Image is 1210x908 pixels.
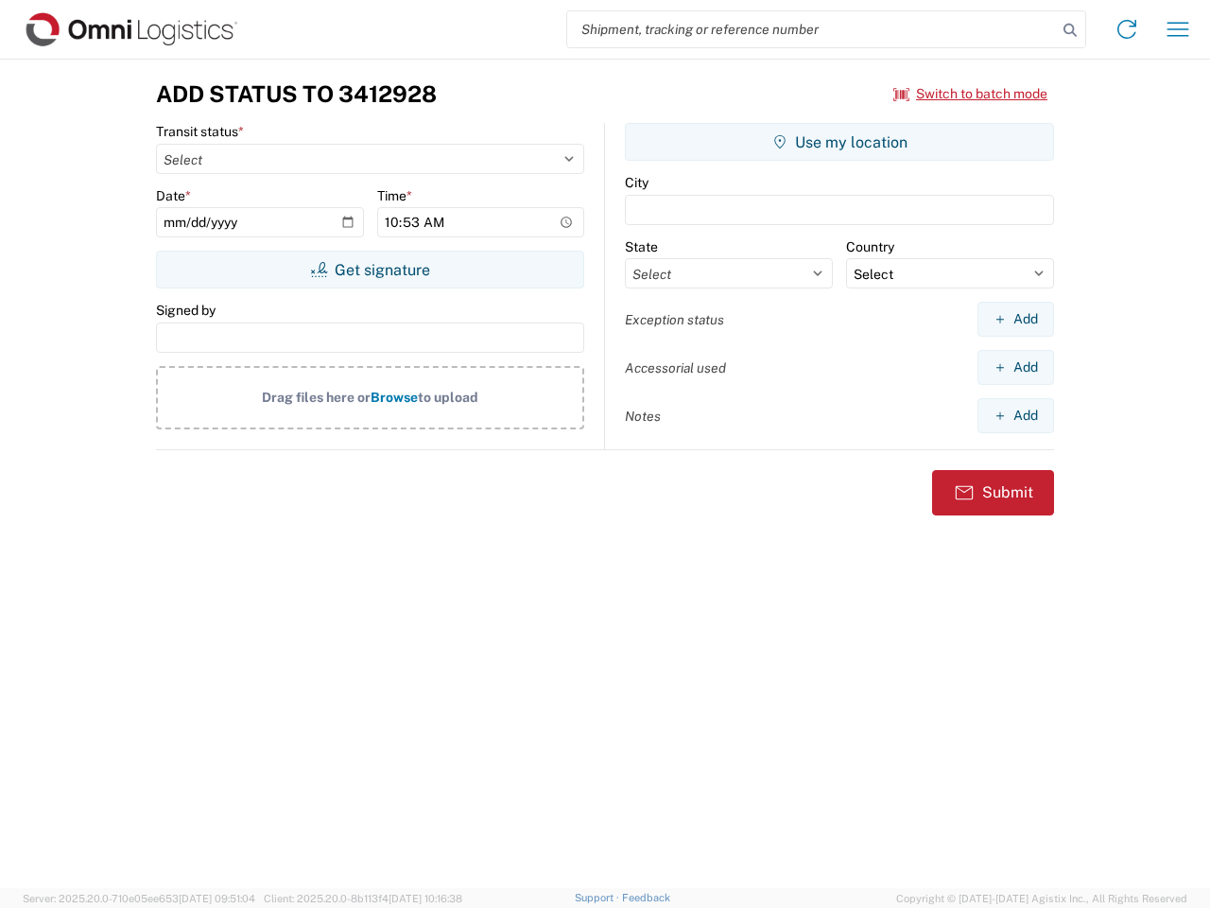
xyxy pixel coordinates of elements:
[625,359,726,376] label: Accessorial used
[156,80,437,108] h3: Add Status to 3412928
[622,892,670,903] a: Feedback
[264,893,462,904] span: Client: 2025.20.0-8b113f4
[846,238,894,255] label: Country
[156,251,584,288] button: Get signature
[179,893,255,904] span: [DATE] 09:51:04
[389,893,462,904] span: [DATE] 10:16:38
[156,123,244,140] label: Transit status
[377,187,412,204] label: Time
[625,238,658,255] label: State
[418,390,478,405] span: to upload
[23,893,255,904] span: Server: 2025.20.0-710e05ee653
[625,123,1054,161] button: Use my location
[156,302,216,319] label: Signed by
[896,890,1187,907] span: Copyright © [DATE]-[DATE] Agistix Inc., All Rights Reserved
[977,302,1054,337] button: Add
[977,398,1054,433] button: Add
[262,390,371,405] span: Drag files here or
[625,311,724,328] label: Exception status
[977,350,1054,385] button: Add
[932,470,1054,515] button: Submit
[371,390,418,405] span: Browse
[625,174,648,191] label: City
[893,79,1047,110] button: Switch to batch mode
[156,187,191,204] label: Date
[625,408,661,425] label: Notes
[567,11,1057,47] input: Shipment, tracking or reference number
[575,892,622,903] a: Support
